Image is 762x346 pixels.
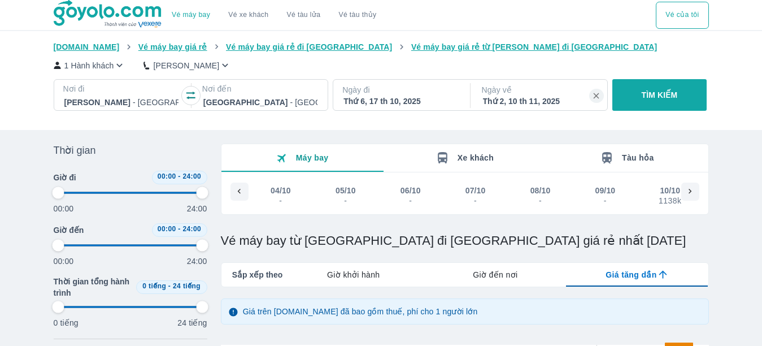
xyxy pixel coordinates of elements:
div: Thứ 2, 10 th 11, 2025 [483,96,597,107]
div: - [401,196,420,205]
div: 06/10 [400,185,421,196]
span: Vé máy bay giá rẻ [138,42,207,51]
div: Thứ 6, 17 th 10, 2025 [343,96,458,107]
h1: Vé máy bay từ [GEOGRAPHIC_DATA] đi [GEOGRAPHIC_DATA] giá rẻ nhất [DATE] [221,233,709,249]
span: Giờ đến [54,224,84,236]
span: Sắp xếp theo [232,269,283,280]
button: 1 Hành khách [54,59,126,71]
p: [PERSON_NAME] [153,60,219,71]
p: 24:00 [187,203,207,214]
span: - [168,282,171,290]
p: 24 tiếng [177,317,207,328]
div: 09/10 [595,185,616,196]
span: - [178,225,180,233]
span: Giờ đến nơi [473,269,517,280]
button: Vé của tôi [656,2,708,29]
p: 24:00 [187,256,207,267]
p: Ngày đi [342,84,459,96]
div: scrollable day and price [249,183,681,207]
nav: breadcrumb [54,41,709,53]
p: 0 tiếng [54,317,79,328]
div: 10/10 [660,185,680,196]
span: 00:00 [158,225,176,233]
span: [DOMAIN_NAME] [54,42,120,51]
div: choose transportation mode [163,2,385,29]
button: Vé tàu thủy [329,2,385,29]
p: TÌM KIẾM [642,89,678,101]
span: 24:00 [182,172,201,180]
span: Tàu hỏa [622,153,654,162]
p: Giá trên [DOMAIN_NAME] đã bao gồm thuế, phí cho 1 người lớn [243,306,478,317]
p: Nơi đến [202,83,319,94]
span: Thời gian tổng hành trình [54,276,132,299]
span: Giờ đi [54,172,76,183]
span: 24 tiếng [173,282,201,290]
div: - [466,196,485,205]
span: - [178,172,180,180]
button: [PERSON_NAME] [143,59,231,71]
button: TÌM KIẾM [612,79,707,111]
div: - [531,196,550,205]
div: - [336,196,355,205]
span: Xe khách [458,153,494,162]
div: 1138k [659,196,681,205]
span: Giờ khởi hành [327,269,380,280]
p: 1 Hành khách [64,60,114,71]
span: 00:00 [158,172,176,180]
span: Vé máy bay giá rẻ đi [GEOGRAPHIC_DATA] [226,42,392,51]
div: 08/10 [530,185,551,196]
a: Vé máy bay [172,11,210,19]
div: choose transportation mode [656,2,708,29]
p: Nơi đi [63,83,180,94]
span: 24:00 [182,225,201,233]
div: lab API tabs example [282,263,708,287]
span: Thời gian [54,144,96,157]
p: 00:00 [54,203,74,214]
span: Máy bay [296,153,329,162]
a: Vé tàu lửa [278,2,330,29]
span: Giá tăng dần [606,269,656,280]
p: 00:00 [54,256,74,267]
div: - [596,196,615,205]
div: 05/10 [336,185,356,196]
div: 04/10 [271,185,291,196]
span: Vé máy bay giá rẻ từ [PERSON_NAME] đi [GEOGRAPHIC_DATA] [411,42,658,51]
div: - [271,196,290,205]
span: 0 tiếng [142,282,166,290]
a: Vé xe khách [228,11,268,19]
div: 07/10 [465,185,486,196]
p: Ngày về [482,84,598,96]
